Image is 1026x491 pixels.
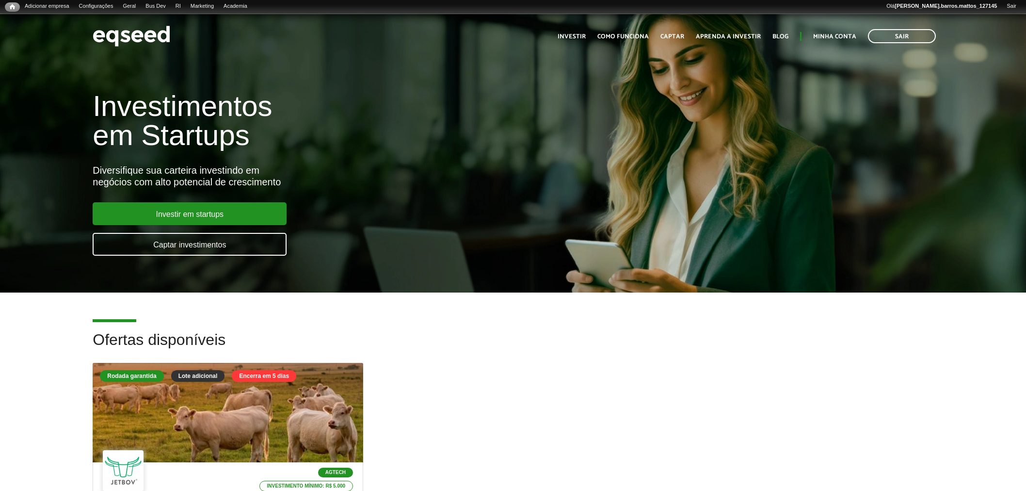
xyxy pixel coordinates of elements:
a: Como funciona [597,33,649,40]
a: Configurações [74,2,118,10]
a: Investir em startups [93,202,287,225]
span: Início [10,3,15,10]
div: Encerra em 5 dias [232,370,296,382]
a: Adicionar empresa [20,2,74,10]
a: Sair [1002,2,1021,10]
div: Rodada garantida [100,370,163,382]
a: Início [5,2,20,12]
h2: Ofertas disponíveis [93,331,933,363]
a: Olá[PERSON_NAME].barros.mattos_127145 [882,2,1002,10]
a: Bus Dev [141,2,171,10]
a: Blog [772,33,788,40]
a: Academia [219,2,252,10]
p: Agtech [318,468,353,477]
h1: Investimentos em Startups [93,92,591,150]
img: EqSeed [93,23,170,49]
strong: [PERSON_NAME].barros.mattos_127145 [895,3,997,9]
div: Lote adicional [171,370,225,382]
a: Investir [558,33,586,40]
a: Sair [868,29,936,43]
a: Geral [118,2,141,10]
a: RI [171,2,186,10]
a: Minha conta [813,33,856,40]
a: Captar investimentos [93,233,287,256]
a: Captar [660,33,684,40]
a: Aprenda a investir [696,33,761,40]
div: Diversifique sua carteira investindo em negócios com alto potencial de crescimento [93,164,591,188]
a: Marketing [186,2,219,10]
